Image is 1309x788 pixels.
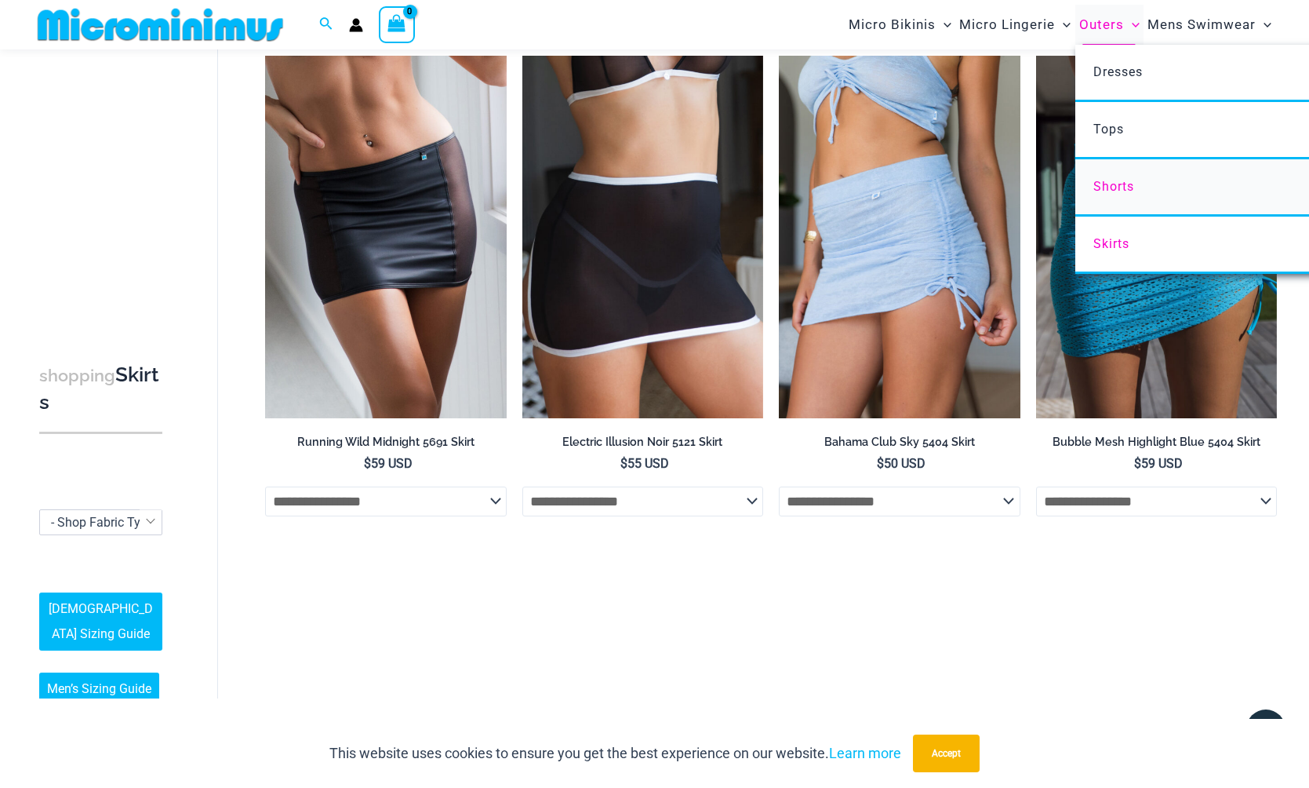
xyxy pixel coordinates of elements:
[522,56,763,418] img: Electric Illusion Noir Skirt 02
[1093,64,1143,79] span: Dresses
[1093,122,1124,137] span: Tops
[1036,435,1277,450] h2: Bubble Mesh Highlight Blue 5404 Skirt
[522,56,763,418] a: Electric Illusion Noir Skirt 02Electric Illusion Noir 1521 Bra 611 Micro 5121 Skirt 01Electric Il...
[265,435,506,450] h2: Running Wild Midnight 5691 Skirt
[329,742,901,765] p: This website uses cookies to ensure you get the best experience on our website.
[31,7,289,42] img: MM SHOP LOGO FLAT
[1144,5,1275,45] a: Mens SwimwearMenu ToggleMenu Toggle
[1036,56,1277,418] a: Bubble Mesh Highlight Blue 5404 Skirt 02Bubble Mesh Highlight Blue 309 Tri Top 5404 Skirt 05Bubbl...
[39,673,159,706] a: Men’s Sizing Guide
[1075,5,1144,45] a: OutersMenu ToggleMenu Toggle
[1134,456,1141,471] span: $
[1124,5,1140,45] span: Menu Toggle
[1093,236,1129,251] span: Skirts
[364,456,413,471] bdi: 59 USD
[936,5,951,45] span: Menu Toggle
[845,5,955,45] a: Micro BikinisMenu ToggleMenu Toggle
[1036,435,1277,455] a: Bubble Mesh Highlight Blue 5404 Skirt
[522,435,763,455] a: Electric Illusion Noir 5121 Skirt
[319,15,333,35] a: Search icon link
[877,456,884,471] span: $
[779,56,1020,418] img: Bahama Club Sky 9170 Crop Top 5404 Skirt 07
[1147,5,1256,45] span: Mens Swimwear
[955,5,1074,45] a: Micro LingerieMenu ToggleMenu Toggle
[1079,5,1124,45] span: Outers
[620,456,627,471] span: $
[39,366,115,385] span: shopping
[265,56,506,418] a: Running Wild Midnight 5691 SkirtRunning Wild Midnight 1052 Top 5691 Skirt 06Running Wild Midnight...
[379,6,415,42] a: View Shopping Cart, empty
[877,456,925,471] bdi: 50 USD
[849,5,936,45] span: Micro Bikinis
[349,18,363,32] a: Account icon link
[620,456,669,471] bdi: 55 USD
[1036,56,1277,418] img: Bubble Mesh Highlight Blue 5404 Skirt 02
[51,515,154,530] span: - Shop Fabric Type
[522,435,763,450] h2: Electric Illusion Noir 5121 Skirt
[959,5,1055,45] span: Micro Lingerie
[39,362,162,416] h3: Skirts
[39,509,162,535] span: - Shop Fabric Type
[1256,5,1271,45] span: Menu Toggle
[364,456,371,471] span: $
[829,745,901,761] a: Learn more
[779,435,1020,450] h2: Bahama Club Sky 5404 Skirt
[842,2,1278,47] nav: Site Navigation
[779,435,1020,455] a: Bahama Club Sky 5404 Skirt
[265,435,506,455] a: Running Wild Midnight 5691 Skirt
[265,56,506,418] img: Running Wild Midnight 5691 Skirt
[913,735,980,772] button: Accept
[1055,5,1071,45] span: Menu Toggle
[1134,456,1183,471] bdi: 59 USD
[1093,179,1134,194] span: Shorts
[39,593,162,651] a: [DEMOGRAPHIC_DATA] Sizing Guide
[40,510,162,534] span: - Shop Fabric Type
[779,56,1020,418] a: Bahama Club Sky 9170 Crop Top 5404 Skirt 07Bahama Club Sky 9170 Crop Top 5404 Skirt 10Bahama Club...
